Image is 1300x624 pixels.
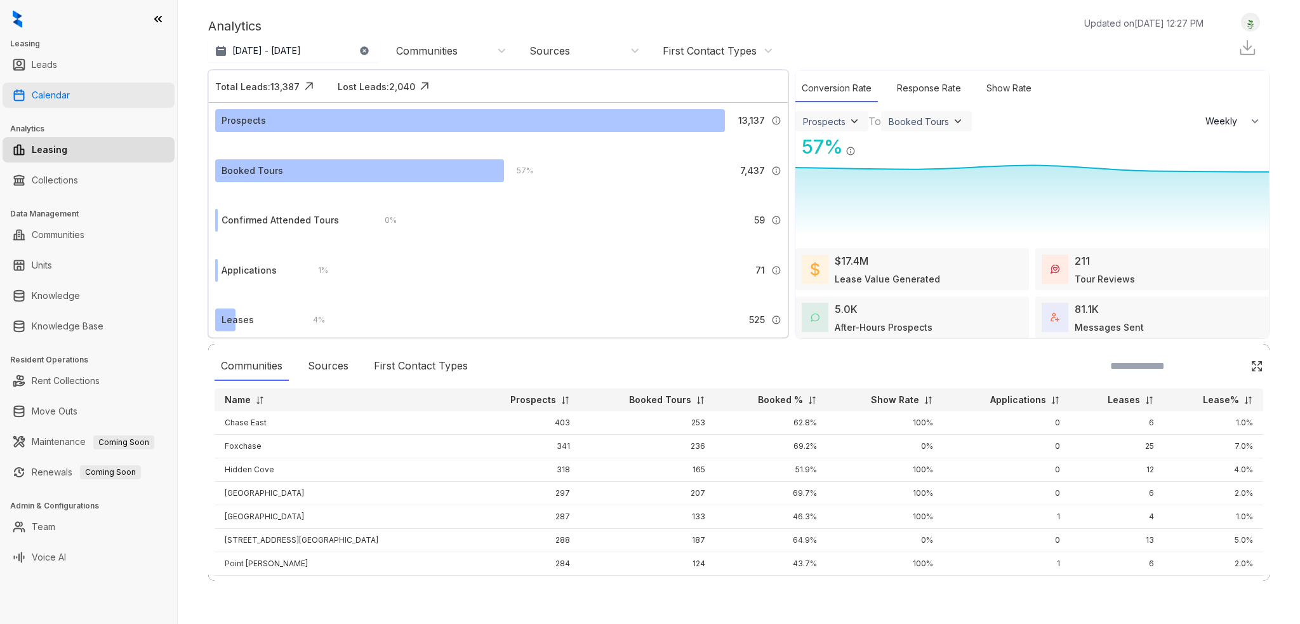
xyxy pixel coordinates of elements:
[232,44,301,57] p: [DATE] - [DATE]
[10,38,177,50] h3: Leasing
[1250,360,1263,373] img: Click Icon
[580,435,716,458] td: 236
[3,52,175,77] li: Leads
[208,39,380,62] button: [DATE] - [DATE]
[222,114,266,128] div: Prospects
[848,115,861,128] img: ViewFilterArrow
[215,505,467,529] td: [GEOGRAPHIC_DATA]
[32,52,57,77] a: Leads
[372,213,397,227] div: 0 %
[827,411,943,435] td: 100%
[580,576,716,599] td: 171
[1203,394,1239,406] p: Lease%
[771,215,781,225] img: Info
[827,482,943,505] td: 100%
[795,133,843,161] div: 57 %
[32,514,55,540] a: Team
[580,552,716,576] td: 124
[222,164,283,178] div: Booked Tours
[215,435,467,458] td: Foxchase
[10,354,177,366] h3: Resident Operations
[943,505,1070,529] td: 1
[3,283,175,309] li: Knowledge
[529,44,570,58] div: Sources
[835,302,858,317] div: 5.0K
[1164,482,1263,505] td: 2.0%
[1051,265,1059,274] img: TourReviews
[1242,16,1259,29] img: UserAvatar
[835,253,868,269] div: $17.4M
[300,313,325,327] div: 4 %
[338,80,415,93] div: Lost Leads: 2,040
[696,395,705,405] img: sorting
[215,482,467,505] td: [GEOGRAPHIC_DATA]
[32,283,80,309] a: Knowledge
[305,263,328,277] div: 1 %
[738,114,765,128] span: 13,137
[1224,361,1235,371] img: SearchIcon
[811,262,819,277] img: LeaseValue
[1070,411,1164,435] td: 6
[93,435,154,449] span: Coming Soon
[952,115,964,128] img: ViewFilterArrow
[467,435,580,458] td: 341
[715,552,827,576] td: 43.7%
[1164,458,1263,482] td: 4.0%
[580,482,716,505] td: 207
[222,213,339,227] div: Confirmed Attended Tours
[32,314,103,339] a: Knowledge Base
[1205,115,1244,128] span: Weekly
[715,529,827,552] td: 64.9%
[32,545,66,570] a: Voice AI
[856,135,875,154] img: Click Icon
[803,116,846,127] div: Prospects
[215,80,300,93] div: Total Leads: 13,387
[300,77,319,96] img: Click Icon
[10,123,177,135] h3: Analytics
[32,253,52,278] a: Units
[302,352,355,381] div: Sources
[3,83,175,108] li: Calendar
[795,75,878,102] div: Conversion Rate
[807,395,817,405] img: sorting
[1070,482,1164,505] td: 6
[467,529,580,552] td: 288
[1164,411,1263,435] td: 1.0%
[215,458,467,482] td: Hidden Cove
[255,395,265,405] img: sorting
[1244,395,1253,405] img: sorting
[32,399,77,424] a: Move Outs
[3,168,175,193] li: Collections
[32,168,78,193] a: Collections
[755,263,765,277] span: 71
[368,352,474,381] div: First Contact Types
[10,500,177,512] h3: Admin & Configurations
[827,458,943,482] td: 100%
[715,482,827,505] td: 69.7%
[1164,529,1263,552] td: 5.0%
[467,576,580,599] td: 275
[3,222,175,248] li: Communities
[32,460,141,485] a: RenewalsComing Soon
[467,458,580,482] td: 318
[467,482,580,505] td: 297
[715,458,827,482] td: 51.9%
[1075,272,1135,286] div: Tour Reviews
[943,482,1070,505] td: 0
[215,529,467,552] td: [STREET_ADDRESS][GEOGRAPHIC_DATA]
[980,75,1038,102] div: Show Rate
[1075,302,1099,317] div: 81.1K
[1238,38,1257,57] img: Download
[835,321,932,334] div: After-Hours Prospects
[10,208,177,220] h3: Data Management
[771,265,781,275] img: Info
[222,263,277,277] div: Applications
[467,505,580,529] td: 287
[990,394,1046,406] p: Applications
[1075,253,1090,269] div: 211
[3,399,175,424] li: Move Outs
[943,411,1070,435] td: 0
[740,164,765,178] span: 7,437
[13,10,22,28] img: logo
[215,352,289,381] div: Communities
